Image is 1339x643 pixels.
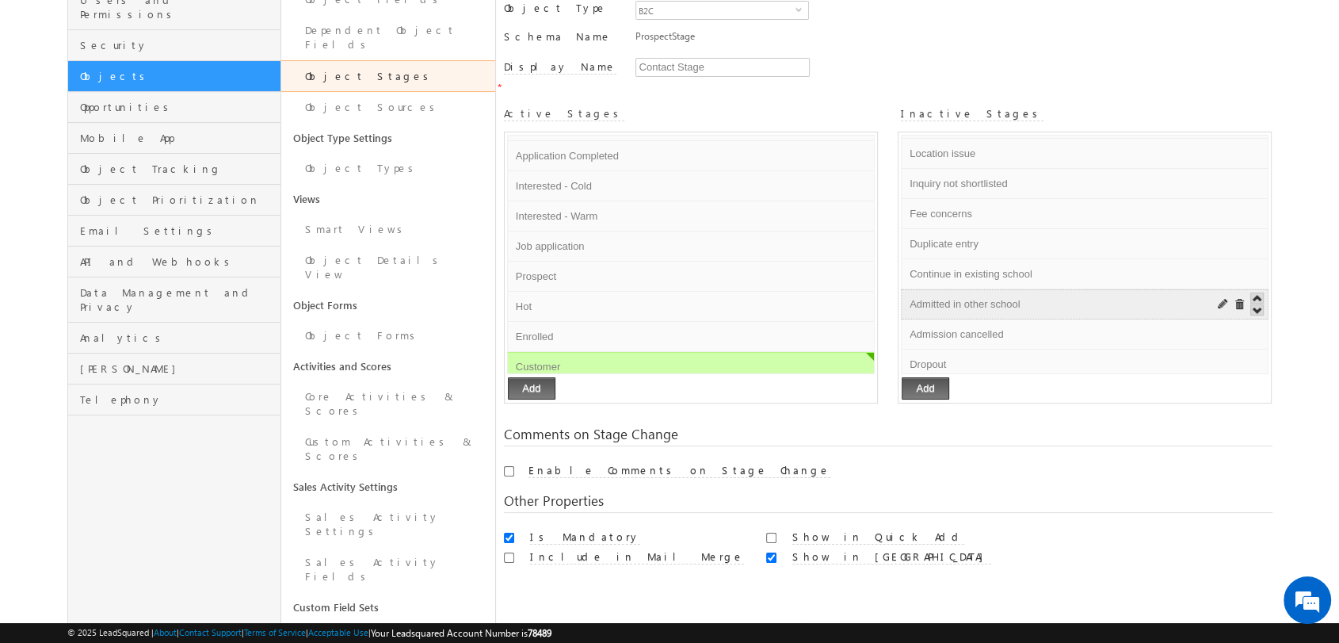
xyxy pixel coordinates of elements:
button: Add [902,377,949,400]
span: 78489 [528,627,551,639]
span: [PERSON_NAME] [80,362,277,376]
div: Minimize live chat window [260,8,298,46]
span: Objects [80,69,277,83]
a: Object Details View [281,245,495,290]
label: Display Name [504,59,616,75]
a: Terms of Service [244,627,306,637]
a: Custom Field Sets [281,592,495,622]
a: Object Prioritization [68,185,281,216]
a: Objects [68,61,281,92]
span: Telephony [80,392,277,407]
a: API and Webhooks [68,247,281,277]
a: Dependent Object Fields [281,15,495,60]
em: Start Chat [216,488,288,510]
span: Object Prioritization [80,193,277,207]
span: Your Leadsquared Account Number is [371,627,551,639]
label: Enable Comments on Stage Change [528,463,830,478]
span: Mobile App [80,131,277,145]
a: Object Types [281,153,495,184]
label: Inactive Stages [901,106,1043,121]
a: About [154,627,177,637]
a: Analytics [68,323,281,354]
label: Is Mandatory [530,530,640,545]
button: Add [508,377,555,400]
a: Sales Activity Settings [281,502,495,547]
label: Show in [GEOGRAPHIC_DATA] [792,549,991,565]
span: Email Settings [80,224,277,238]
a: Sales Activity Fields [281,547,495,592]
span: Security [80,38,277,52]
a: Object Sources [281,92,495,123]
div: Object Type [504,1,616,23]
span: Object Tracking [80,162,277,176]
a: Object Tracking [68,154,281,185]
label: Show in Quick Add [792,530,964,545]
div: Chat with us now [82,83,266,104]
div: Other Properties [504,494,1272,513]
textarea: Type your message and hit 'Enter' [21,147,289,475]
a: Security [68,30,281,61]
div: ProspectStage [635,29,1207,52]
span: Data Management and Privacy [80,285,277,314]
a: Object Forms [281,320,495,351]
a: Telephony [68,385,281,415]
a: Object Forms [281,290,495,320]
span: API and Webhooks [80,255,277,269]
a: Contact Support [179,627,242,637]
div: Comments on Stage Change [504,427,1272,446]
a: Object Stages [281,60,495,92]
label: Include in Mail Merge [530,549,744,565]
span: Analytics [80,331,277,345]
a: Custom Activities & Scores [281,427,495,472]
a: Acceptable Use [308,627,368,637]
a: Views [281,184,495,214]
span: select [795,6,808,13]
div: Schema Name [504,29,616,52]
span: Opportunities [80,100,277,114]
a: [PERSON_NAME] [68,354,281,385]
a: Activities and Scores [281,351,495,381]
a: Smart Views [281,214,495,245]
span: B2C [636,2,795,19]
a: Object Type Settings [281,123,495,153]
label: Active Stages [504,106,624,121]
a: Opportunities [68,92,281,123]
img: d_60004797649_company_0_60004797649 [27,83,67,104]
a: Sales Activity Settings [281,472,495,502]
a: Mobile App [68,123,281,154]
span: © 2025 LeadSquared | | | | | [67,626,551,641]
a: Data Management and Privacy [68,277,281,323]
a: Email Settings [68,216,281,247]
a: Core Activities & Scores [281,381,495,427]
